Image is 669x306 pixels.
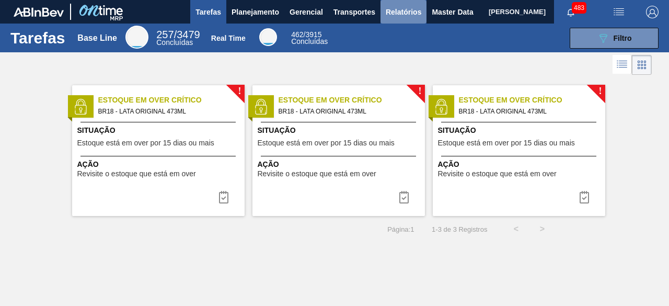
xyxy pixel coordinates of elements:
span: Estoque em Over Crítico [279,95,425,106]
div: Real Time [291,31,328,45]
span: Estoque está em over por 15 dias ou mais [438,139,575,147]
span: 257 [156,29,174,40]
div: Real Time [211,34,246,42]
span: 462 [291,30,303,39]
span: ! [598,87,602,95]
div: Base Line [156,30,200,46]
button: Filtro [570,28,659,49]
span: Revisite o estoque que está em over [258,170,376,178]
span: Transportes [333,6,375,18]
img: icon-task complete [217,191,230,203]
span: 1 - 3 de 3 Registros [430,225,487,233]
button: < [503,216,529,242]
img: icon-task complete [578,191,591,203]
span: Concluídas [156,38,193,47]
span: Filtro [614,34,632,42]
img: status [253,99,269,115]
span: Revisite o estoque que está em over [77,170,196,178]
span: Concluídas [291,37,328,46]
span: Estoque está em over por 15 dias ou mais [77,139,214,147]
span: Situação [77,125,242,136]
img: userActions [613,6,625,18]
img: status [433,99,449,115]
span: Ação [438,159,603,170]
div: Visão em Cards [632,55,652,75]
span: Revisite o estoque que está em over [438,170,557,178]
span: Estoque está em over por 15 dias ou mais [258,139,395,147]
img: Logout [646,6,659,18]
button: > [529,216,555,242]
div: Completar tarefa: 29998456 [211,187,236,208]
h1: Tarefas [10,32,65,44]
span: BR18 - LATA ORIGINAL 473ML [279,106,417,117]
span: Estoque em Over Crítico [98,95,245,106]
span: BR18 - LATA ORIGINAL 473ML [98,106,236,117]
span: / 3915 [291,30,321,39]
img: TNhmsLtSVTkK8tSr43FrP2fwEKptu5GPRR3wAAAABJRU5ErkJggg== [14,7,64,17]
div: Base Line [125,26,148,49]
button: icon-task complete [391,187,417,208]
span: Planejamento [232,6,279,18]
span: Situação [258,125,422,136]
span: Ação [258,159,422,170]
div: Completar tarefa: 29998456 [391,187,417,208]
div: Real Time [259,28,277,46]
span: Gerencial [290,6,323,18]
span: Ação [77,159,242,170]
span: Master Data [432,6,473,18]
span: / 3479 [156,29,200,40]
span: Tarefas [195,6,221,18]
button: icon-task complete [211,187,236,208]
span: Página : 1 [387,225,414,233]
div: Completar tarefa: 29998456 [572,187,597,208]
span: ! [418,87,421,95]
span: Relatórios [386,6,421,18]
img: icon-task complete [398,191,410,203]
span: Estoque em Over Crítico [459,95,605,106]
button: Notificações [554,5,587,19]
span: BR18 - LATA ORIGINAL 473ML [459,106,597,117]
span: 483 [572,2,586,14]
div: Base Line [77,33,117,43]
div: Visão em Lista [613,55,632,75]
span: ! [238,87,241,95]
img: status [73,99,88,115]
span: Situação [438,125,603,136]
button: icon-task complete [572,187,597,208]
